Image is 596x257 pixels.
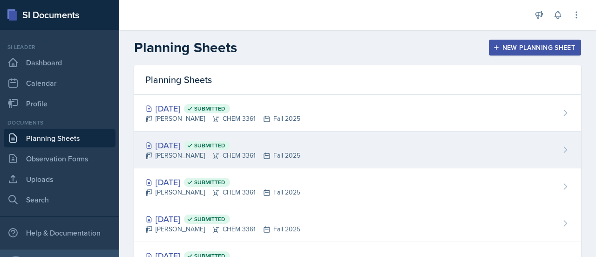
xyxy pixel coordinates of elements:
span: Submitted [194,142,225,149]
a: [DATE] Submitted [PERSON_NAME]CHEM 3361Fall 2025 [134,205,581,242]
a: Observation Forms [4,149,115,168]
a: Search [4,190,115,209]
a: Uploads [4,170,115,188]
span: Submitted [194,215,225,223]
a: Planning Sheets [4,129,115,147]
div: [PERSON_NAME] CHEM 3361 Fall 2025 [145,151,300,160]
div: New Planning Sheet [495,44,575,51]
span: Submitted [194,105,225,112]
a: Calendar [4,74,115,92]
span: Submitted [194,179,225,186]
a: [DATE] Submitted [PERSON_NAME]CHEM 3361Fall 2025 [134,168,581,205]
div: Help & Documentation [4,223,115,242]
a: [DATE] Submitted [PERSON_NAME]CHEM 3361Fall 2025 [134,132,581,168]
div: Documents [4,118,115,127]
div: [DATE] [145,213,300,225]
button: New Planning Sheet [489,40,581,56]
div: Si leader [4,43,115,51]
div: [DATE] [145,139,300,152]
div: [DATE] [145,176,300,188]
a: [DATE] Submitted [PERSON_NAME]CHEM 3361Fall 2025 [134,95,581,132]
a: Profile [4,94,115,113]
h2: Planning Sheets [134,39,237,56]
div: [DATE] [145,102,300,115]
div: [PERSON_NAME] CHEM 3361 Fall 2025 [145,188,300,197]
a: Dashboard [4,53,115,72]
div: Planning Sheets [134,65,581,95]
div: [PERSON_NAME] CHEM 3361 Fall 2025 [145,224,300,234]
div: [PERSON_NAME] CHEM 3361 Fall 2025 [145,114,300,124]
